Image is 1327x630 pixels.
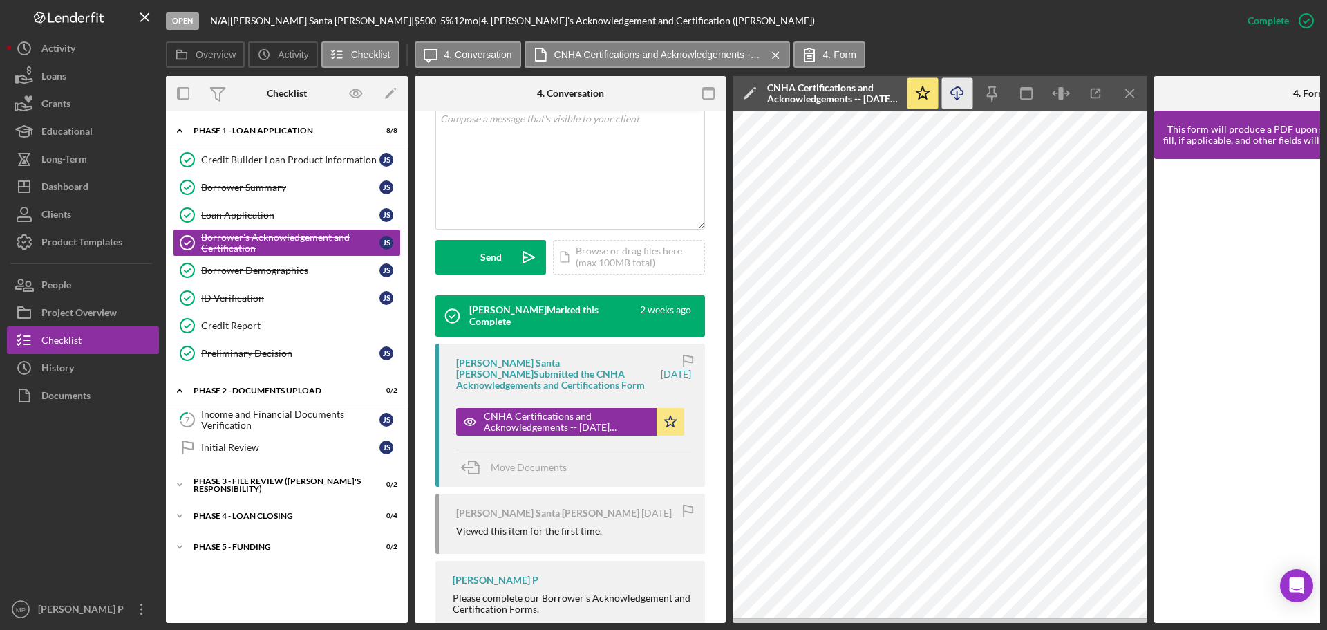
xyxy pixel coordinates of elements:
div: | 4. [PERSON_NAME]'s Acknowledgement and Certification ([PERSON_NAME]) [478,15,815,26]
button: Checklist [321,41,399,68]
b: N/A [210,15,227,26]
a: Credit Builder Loan Product InformationJS [173,146,401,174]
div: Initial Review [201,442,379,453]
div: Open [166,12,199,30]
div: 5 % [440,15,453,26]
div: [PERSON_NAME] Marked this Complete [469,304,638,326]
button: 4. Form [793,41,865,68]
div: 8 / 8 [373,127,397,135]
label: Checklist [351,49,390,60]
label: Overview [196,49,236,60]
div: 4. Conversation [537,88,604,99]
div: CNHA Certifications and Acknowledgements -- [DATE] 04_13pm.pdf [484,411,650,433]
span: $500 [414,15,436,26]
div: Borrower Demographics [201,265,379,276]
div: Phase 1 - Loan Application [194,127,363,135]
a: Initial ReviewJS [173,434,401,461]
div: 12 mo [453,15,478,26]
div: PHASE 4 - LOAN CLOSING [194,512,363,520]
text: MP [16,606,26,613]
div: [PERSON_NAME] P [35,595,124,627]
div: Preliminary Decision [201,348,379,359]
div: | [210,15,230,26]
div: J S [379,346,393,360]
div: Credit Builder Loan Product Information [201,154,379,165]
button: CNHA Certifications and Acknowledgements -- [DATE] 04_13pm.pdf [525,41,790,68]
label: CNHA Certifications and Acknowledgements -- [DATE] 04_13pm.pdf [554,49,762,60]
div: Borrower's Acknowledgement and Certification [201,232,379,254]
div: J S [379,153,393,167]
div: Income and Financial Documents Verification [201,409,379,431]
a: ID VerificationJS [173,284,401,312]
div: 0 / 2 [373,481,397,489]
div: Complete [1248,7,1289,35]
div: Please complete our Borrower's Acknowledgement and Certification Forms. [453,593,691,615]
span: Move Documents [491,461,567,473]
label: 4. Conversation [444,49,512,60]
div: Send [480,240,502,275]
div: [PERSON_NAME] P [453,575,538,586]
div: Open Intercom Messenger [1280,569,1313,602]
div: J S [379,291,393,305]
tspan: 7 [185,415,190,424]
div: PHASE 3 - FILE REVIEW ([PERSON_NAME]'s Responsibility) [194,477,363,493]
time: 2025-08-29 20:13 [661,369,691,380]
button: 4. Conversation [415,41,521,68]
div: J S [379,208,393,222]
a: Credit Report [173,312,401,340]
div: Phase 5 - Funding [194,543,363,551]
div: Credit Report [201,320,400,331]
div: 0 / 4 [373,512,397,520]
div: [PERSON_NAME] Santa [PERSON_NAME] Submitted the CNHA Acknowledgements and Certifications Form [456,358,659,391]
label: 4. Form [823,49,856,60]
div: 0 / 2 [373,387,397,395]
a: Borrower SummaryJS [173,174,401,201]
div: [PERSON_NAME] Santa [PERSON_NAME] [456,508,639,519]
a: Loan ApplicationJS [173,201,401,229]
label: Activity [278,49,308,60]
div: Borrower Summary [201,182,379,193]
div: Viewed this item for the first time. [456,526,602,537]
time: 2025-08-29 20:11 [641,508,672,519]
div: J S [379,180,393,194]
button: Send [435,240,546,275]
time: 2025-09-03 02:57 [640,304,691,326]
div: J S [379,236,393,250]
